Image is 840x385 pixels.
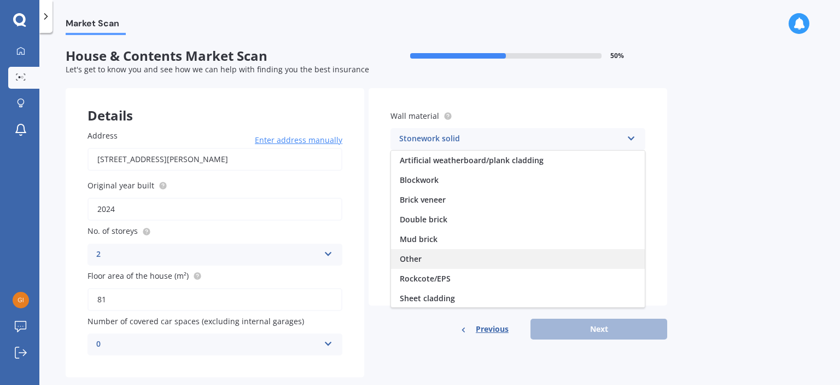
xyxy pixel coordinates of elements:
div: Details [66,88,364,121]
input: Enter address [87,148,342,171]
input: Enter year [87,198,342,221]
div: Stonework solid [399,133,622,146]
div: 2 [96,248,319,261]
span: Address [87,130,118,141]
span: Number of covered car spaces (excluding internal garages) [87,316,304,326]
span: Blockwork [400,175,439,185]
span: Let's get to know you and see how we can help with finding you the best insurance [66,64,369,74]
div: 0 [96,338,319,351]
span: Original year built [87,180,154,191]
span: Floor area of the house (m²) [87,271,189,281]
span: House & Contents Market Scan [66,48,366,64]
span: Rockcote/EPS [400,273,451,284]
img: 36d69247cadffe281bac7d69ffc40f44 [13,292,29,308]
span: Other [400,254,422,264]
span: Brick veneer [400,194,446,205]
span: 50 % [610,52,624,60]
span: Artificial weatherboard/plank cladding [400,155,544,165]
span: Sheet cladding [400,293,455,303]
span: Double brick [400,214,447,225]
span: Enter address manually [255,135,342,146]
span: Wall material [390,111,439,121]
span: Mud brick [400,234,437,244]
span: No. of storeys [87,226,138,237]
input: Enter floor area [87,288,342,311]
span: Previous [476,321,509,337]
span: Market Scan [66,18,126,33]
